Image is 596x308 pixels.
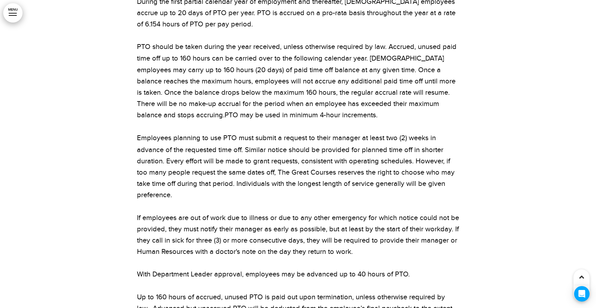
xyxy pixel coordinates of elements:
p: Employees planning to use PTO must submit a request to their manager at least two (2) weeks in ad... [137,132,459,201]
a: MENU [3,3,23,23]
div: Open Intercom Messenger [574,286,590,302]
p: PTO should be taken during the year received, unless otherwise required by law. Accrued, unused p... [137,41,459,121]
p: With Department Leader approval, employees may be advanced up to 40 hours of PTO. [137,269,459,280]
p: If employees are out of work due to illness or due to any other emergency for which notice could ... [137,212,459,258]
